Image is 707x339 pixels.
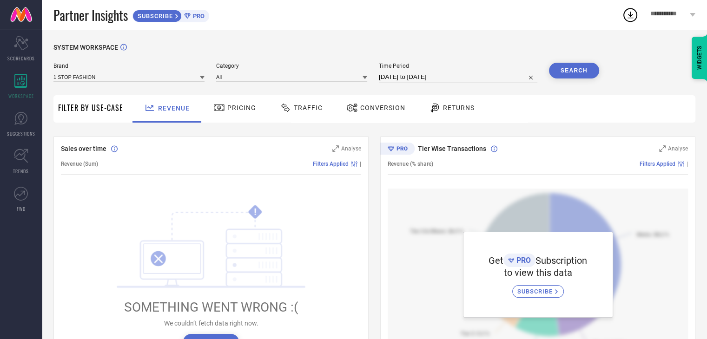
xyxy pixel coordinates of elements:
button: Search [549,63,599,78]
span: Analyse [341,145,361,152]
span: PRO [514,256,531,265]
span: Filter By Use-Case [58,102,123,113]
span: SUGGESTIONS [7,130,35,137]
span: FWD [17,205,26,212]
span: Revenue (% share) [388,161,433,167]
span: Filters Applied [640,161,675,167]
span: Revenue (Sum) [61,161,98,167]
span: TRENDS [13,168,29,175]
div: Premium [380,143,415,156]
span: to view this data [504,267,572,278]
span: Sales over time [61,145,106,152]
span: Get [489,255,503,266]
span: SYSTEM WORKSPACE [53,44,118,51]
a: SUBSCRIBE [512,278,564,298]
a: SUBSCRIBEPRO [132,7,209,22]
div: Open download list [622,7,639,23]
span: Tier Wise Transactions [418,145,486,152]
span: Time Period [379,63,537,69]
tspan: ! [254,207,257,217]
input: Select time period [379,72,537,83]
span: Partner Insights [53,6,128,25]
span: Analyse [668,145,688,152]
span: SCORECARDS [7,55,35,62]
span: WORKSPACE [8,92,34,99]
span: SOMETHING WENT WRONG :( [124,300,298,315]
span: Pricing [227,104,256,111]
span: SUBSCRIBE [517,288,555,295]
span: | [687,161,688,167]
span: Category [216,63,367,69]
svg: Zoom [659,145,666,152]
span: Traffic [294,104,323,111]
span: PRO [191,13,205,20]
span: Subscription [535,255,587,266]
span: We couldn’t fetch data right now. [164,319,258,327]
span: | [360,161,361,167]
span: Brand [53,63,205,69]
svg: Zoom [332,145,339,152]
span: Returns [443,104,475,111]
span: Filters Applied [313,161,349,167]
span: Revenue [158,104,190,112]
span: SUBSCRIBE [133,13,175,20]
span: Conversion [360,104,405,111]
